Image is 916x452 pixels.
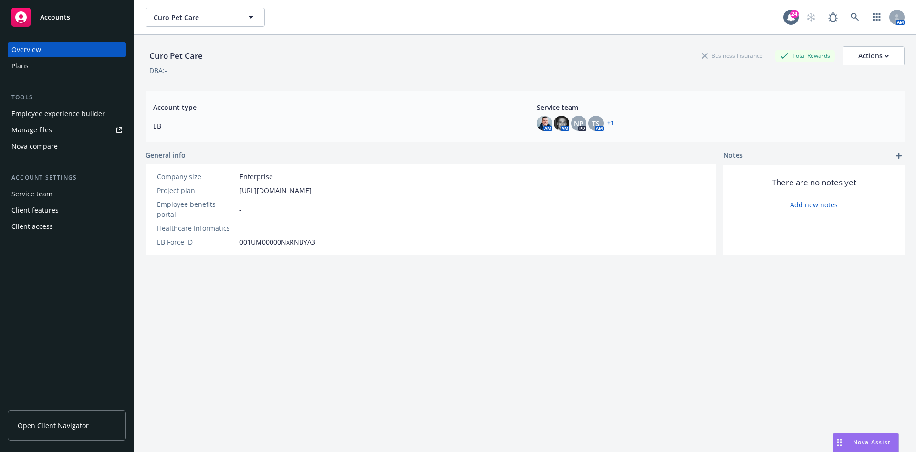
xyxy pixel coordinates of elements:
div: Healthcare Informatics [157,223,236,233]
div: Project plan [157,185,236,195]
span: - [239,204,242,215]
span: - [239,223,242,233]
div: Client access [11,219,53,234]
span: Accounts [40,13,70,21]
span: Curo Pet Care [154,12,236,22]
a: Start snowing [801,8,821,27]
a: Search [845,8,864,27]
div: Curo Pet Care [146,50,207,62]
div: DBA: - [149,65,167,75]
span: Service team [537,102,897,112]
div: Service team [11,186,52,202]
span: There are no notes yet [772,177,856,188]
div: Business Insurance [697,50,768,62]
div: Account settings [8,173,126,183]
span: Enterprise [239,172,273,182]
span: Nova Assist [853,438,891,446]
span: NP [574,118,583,129]
div: Tools [8,93,126,102]
a: Employee experience builder [8,106,126,121]
div: Total Rewards [775,50,835,62]
div: Employee benefits portal [157,199,236,219]
div: EB Force ID [157,237,236,247]
a: Service team [8,186,126,202]
button: Actions [843,46,905,65]
div: Plans [11,58,29,74]
div: 24 [790,10,799,18]
a: Add new notes [790,200,838,210]
span: Account type [153,102,513,112]
a: Manage files [8,122,126,138]
a: Overview [8,42,126,57]
a: Plans [8,58,126,74]
span: General info [146,150,186,160]
a: Switch app [867,8,886,27]
div: Drag to move [833,433,845,452]
a: Client features [8,203,126,218]
img: photo [554,116,569,131]
a: Report a Bug [823,8,843,27]
a: +1 [607,120,614,126]
a: [URL][DOMAIN_NAME] [239,185,312,195]
a: Accounts [8,4,126,31]
div: Employee experience builder [11,106,105,121]
button: Nova Assist [833,433,899,452]
div: Overview [11,42,41,57]
a: add [893,150,905,161]
button: Curo Pet Care [146,8,265,27]
div: Company size [157,172,236,182]
a: Client access [8,219,126,234]
div: Actions [858,47,889,65]
span: Open Client Navigator [18,420,89,430]
div: Nova compare [11,139,58,154]
span: 001UM00000NxRNBYA3 [239,237,315,247]
span: Notes [723,150,743,161]
img: photo [537,116,552,131]
a: Nova compare [8,139,126,154]
span: EB [153,121,513,131]
span: TS [592,118,600,129]
div: Client features [11,203,59,218]
div: Manage files [11,122,52,138]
